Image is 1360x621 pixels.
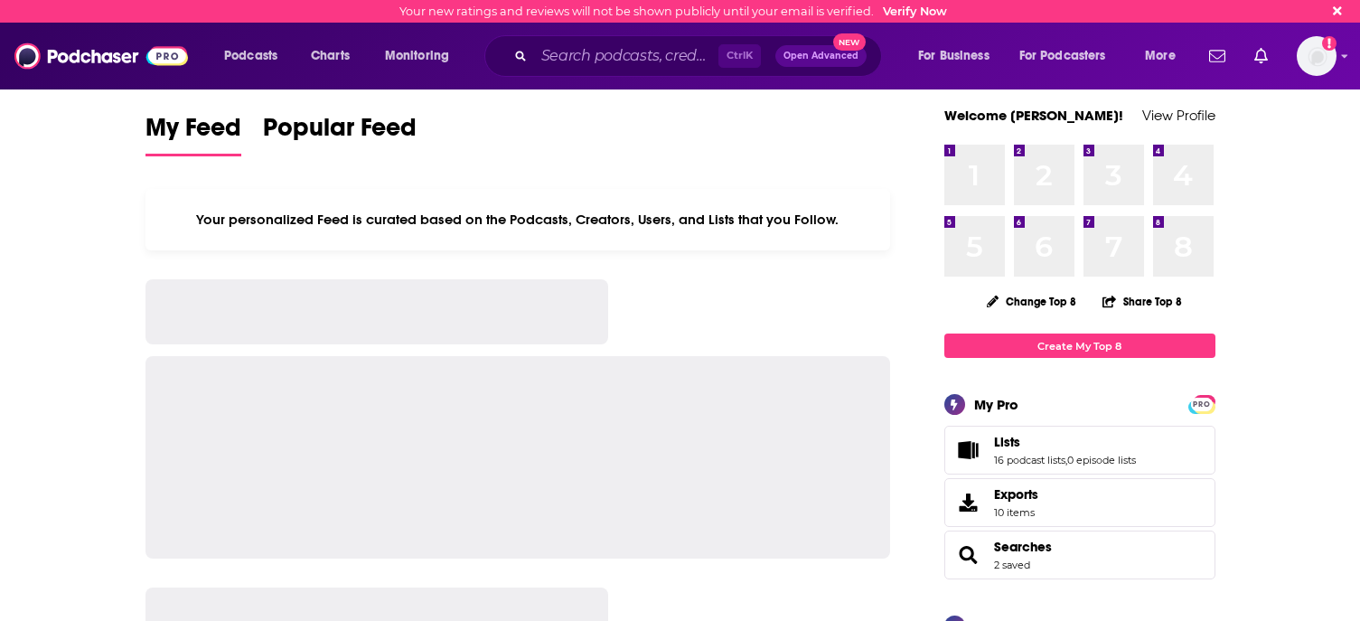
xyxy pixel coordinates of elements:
[299,42,361,71] a: Charts
[1202,41,1233,71] a: Show notifications dropdown
[1142,107,1215,124] a: View Profile
[534,42,718,71] input: Search podcasts, credits, & more...
[994,539,1052,555] a: Searches
[951,490,987,515] span: Exports
[944,107,1123,124] a: Welcome [PERSON_NAME]!
[1132,42,1198,71] button: open menu
[833,33,866,51] span: New
[1019,43,1106,69] span: For Podcasters
[951,438,987,463] a: Lists
[994,434,1136,450] a: Lists
[951,542,987,568] a: Searches
[224,43,277,69] span: Podcasts
[994,486,1038,503] span: Exports
[1297,36,1337,76] button: Show profile menu
[145,112,241,156] a: My Feed
[1322,36,1337,51] svg: Email not verified
[1247,41,1275,71] a: Show notifications dropdown
[994,506,1038,519] span: 10 items
[1065,454,1067,466] span: ,
[994,454,1065,466] a: 16 podcast lists
[974,396,1018,413] div: My Pro
[905,42,1012,71] button: open menu
[783,52,858,61] span: Open Advanced
[1067,454,1136,466] a: 0 episode lists
[311,43,350,69] span: Charts
[145,112,241,154] span: My Feed
[1297,36,1337,76] img: User Profile
[918,43,990,69] span: For Business
[1008,42,1132,71] button: open menu
[775,45,867,67] button: Open AdvancedNew
[994,559,1030,571] a: 2 saved
[1191,398,1213,411] span: PRO
[372,42,473,71] button: open menu
[718,44,761,68] span: Ctrl K
[944,334,1215,358] a: Create My Top 8
[1145,43,1176,69] span: More
[263,112,417,156] a: Popular Feed
[399,5,947,18] div: Your new ratings and reviews will not be shown publicly until your email is verified.
[976,290,1088,313] button: Change Top 8
[385,43,449,69] span: Monitoring
[145,189,891,250] div: Your personalized Feed is curated based on the Podcasts, Creators, Users, and Lists that you Follow.
[1191,397,1213,410] a: PRO
[994,434,1020,450] span: Lists
[211,42,301,71] button: open menu
[944,531,1215,579] span: Searches
[502,35,899,77] div: Search podcasts, credits, & more...
[263,112,417,154] span: Popular Feed
[944,478,1215,527] a: Exports
[883,5,947,18] a: Verify Now
[944,426,1215,475] span: Lists
[14,39,188,73] img: Podchaser - Follow, Share and Rate Podcasts
[1297,36,1337,76] span: Logged in as cboulard
[1102,284,1183,319] button: Share Top 8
